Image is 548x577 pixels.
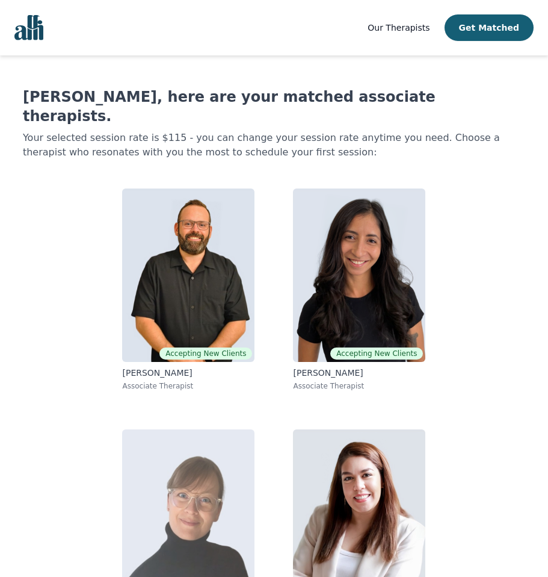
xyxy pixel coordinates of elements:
img: alli logo [14,15,43,40]
p: Associate Therapist [293,381,425,391]
p: Associate Therapist [122,381,254,391]
p: [PERSON_NAME] [122,367,254,379]
p: [PERSON_NAME] [293,367,425,379]
img: Natalia Sarmiento [293,189,425,362]
span: Our Therapists [368,23,429,33]
a: Natalia SarmientoAccepting New Clients[PERSON_NAME]Associate Therapist [283,179,435,401]
a: Josh CadieuxAccepting New Clients[PERSON_NAME]Associate Therapist [112,179,264,401]
img: Josh Cadieux [122,189,254,362]
a: Our Therapists [368,20,429,35]
h1: [PERSON_NAME], here are your matched associate therapists. [23,87,525,126]
p: Your selected session rate is $115 - you can change your session rate anytime you need. Choose a ... [23,131,525,160]
span: Accepting New Clients [330,348,423,360]
span: Accepting New Clients [159,348,252,360]
button: Get Matched [445,14,534,41]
